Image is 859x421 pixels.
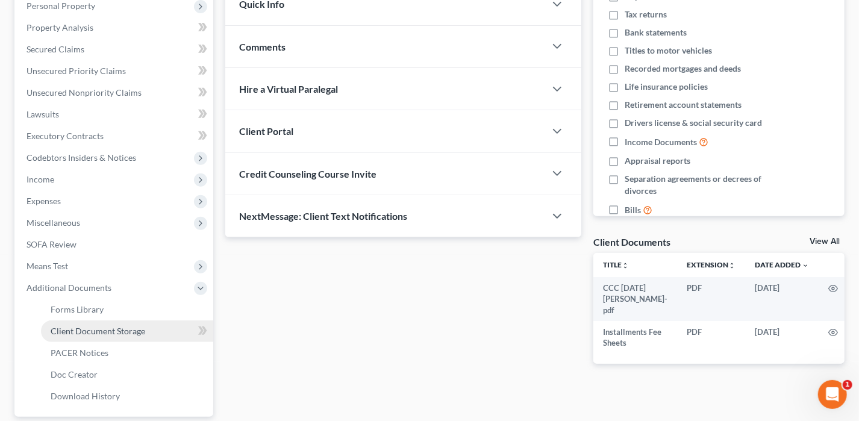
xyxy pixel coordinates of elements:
[625,8,667,20] span: Tax returns
[41,364,213,385] a: Doc Creator
[27,109,59,119] span: Lawsuits
[677,277,745,321] td: PDF
[625,173,772,197] span: Separation agreements or decrees of divorces
[41,320,213,342] a: Client Document Storage
[27,66,126,76] span: Unsecured Priority Claims
[27,87,142,98] span: Unsecured Nonpriority Claims
[843,380,852,390] span: 1
[755,260,809,269] a: Date Added expand_more
[27,44,84,54] span: Secured Claims
[17,82,213,104] a: Unsecured Nonpriority Claims
[41,299,213,320] a: Forms Library
[27,217,80,228] span: Miscellaneous
[41,342,213,364] a: PACER Notices
[27,261,68,271] span: Means Test
[17,39,213,60] a: Secured Claims
[240,83,339,95] span: Hire a Virtual Paralegal
[625,27,687,39] span: Bank statements
[27,282,111,293] span: Additional Documents
[593,321,677,354] td: Installments Fee Sheets
[51,369,98,379] span: Doc Creator
[17,60,213,82] a: Unsecured Priority Claims
[27,1,95,11] span: Personal Property
[17,17,213,39] a: Property Analysis
[27,131,104,141] span: Executory Contracts
[625,117,762,129] span: Drivers license & social security card
[625,99,742,111] span: Retirement account statements
[603,260,629,269] a: Titleunfold_more
[677,321,745,354] td: PDF
[625,204,641,216] span: Bills
[27,239,77,249] span: SOFA Review
[625,63,741,75] span: Recorded mortgages and deeds
[51,348,108,358] span: PACER Notices
[622,262,629,269] i: unfold_more
[687,260,736,269] a: Extensionunfold_more
[745,277,819,321] td: [DATE]
[240,125,294,137] span: Client Portal
[51,304,104,314] span: Forms Library
[625,136,697,148] span: Income Documents
[810,237,840,246] a: View All
[728,262,736,269] i: unfold_more
[593,277,677,321] td: CCC [DATE] [PERSON_NAME]-pdf
[240,210,408,222] span: NextMessage: Client Text Notifications
[625,45,712,57] span: Titles to motor vehicles
[625,155,690,167] span: Appraisal reports
[17,125,213,147] a: Executory Contracts
[802,262,809,269] i: expand_more
[51,326,145,336] span: Client Document Storage
[41,385,213,407] a: Download History
[625,81,708,93] span: Life insurance policies
[593,235,670,248] div: Client Documents
[818,380,847,409] iframe: Intercom live chat
[240,168,377,179] span: Credit Counseling Course Invite
[17,104,213,125] a: Lawsuits
[27,174,54,184] span: Income
[240,41,286,52] span: Comments
[27,152,136,163] span: Codebtors Insiders & Notices
[51,391,120,401] span: Download History
[27,196,61,206] span: Expenses
[745,321,819,354] td: [DATE]
[27,22,93,33] span: Property Analysis
[17,234,213,255] a: SOFA Review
